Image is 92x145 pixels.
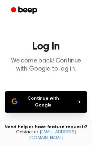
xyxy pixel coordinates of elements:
[4,130,88,141] span: Contact us
[6,4,43,17] a: Beep
[5,57,87,73] p: Welcome back! Continue with Google to log in.
[5,91,87,113] button: Continue with Google
[29,130,76,140] a: [EMAIL_ADDRESS][DOMAIN_NAME]
[5,41,87,52] h1: Log In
